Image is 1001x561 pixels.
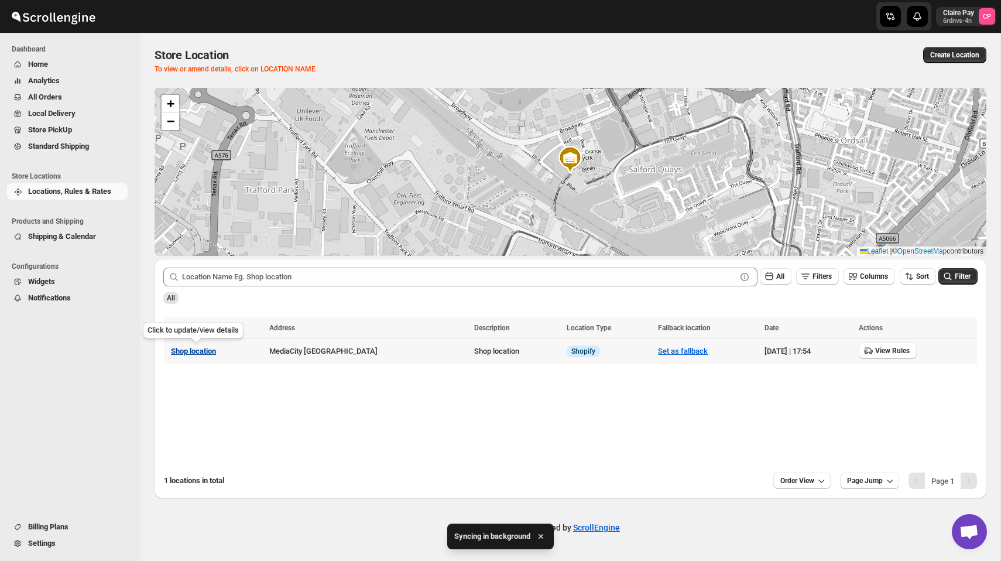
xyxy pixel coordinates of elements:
[28,232,96,241] span: Shipping & Calendar
[909,473,977,489] nav: Pagination
[857,247,986,256] div: © contributors
[983,13,991,20] text: CP
[950,477,954,485] b: 1
[840,473,899,489] button: Page Jump
[28,142,89,150] span: Standard Shipping
[923,47,986,63] button: Create Location
[765,346,852,357] div: [DATE] | 17:54
[7,73,128,89] button: Analytics
[167,294,175,302] span: All
[28,293,71,302] span: Notifications
[859,343,917,359] button: View Rules
[952,514,987,549] div: Open chat
[938,268,978,285] button: Filter
[7,519,128,535] button: Billing Plans
[773,473,831,489] button: Order View
[474,324,510,332] span: Description
[12,262,132,271] span: Configurations
[890,247,892,255] span: |
[12,217,132,226] span: Products and Shipping
[162,95,179,112] a: Zoom in
[900,268,936,285] button: Sort
[860,247,888,255] a: Leaflet
[765,324,779,332] span: Date
[7,183,128,200] button: Locations, Rules & Rates
[182,268,736,286] input: Location Name Eg. Shop location
[7,273,128,290] button: Widgets
[155,65,316,73] span: To view or amend details, click on LOCATION NAME
[943,18,974,25] p: 6rdnvs-4n
[7,56,128,73] button: Home
[155,48,229,62] span: Store Location
[28,277,55,286] span: Widgets
[780,476,814,485] span: Order View
[28,522,68,531] span: Billing Plans
[167,114,174,128] span: −
[7,535,128,552] button: Settings
[567,324,611,332] span: Location Type
[12,172,132,181] span: Store Locations
[7,228,128,245] button: Shipping & Calendar
[7,290,128,306] button: Notifications
[930,50,979,60] span: Create Location
[171,324,218,332] span: Location Name
[776,272,784,280] span: All
[269,324,295,332] span: Address
[162,112,179,130] a: Zoom out
[796,268,839,285] button: Filters
[28,109,76,118] span: Local Delivery
[167,96,174,111] span: +
[12,45,132,54] span: Dashboard
[28,76,60,85] span: Analytics
[7,89,128,105] button: All Orders
[28,60,48,69] span: Home
[860,272,888,280] span: Columns
[28,539,56,548] span: Settings
[28,187,111,196] span: Locations, Rules & Rates
[844,268,895,285] button: Columns
[164,476,224,485] span: 1 locations in total
[171,346,216,357] button: Shop location
[521,522,620,533] p: Developed by
[571,347,595,356] span: Shopify
[474,346,560,357] div: Shop location
[28,125,72,134] span: Store PickUp
[813,272,832,280] span: Filters
[658,324,711,332] span: Fallback location
[897,247,947,255] a: OpenStreetMap
[955,272,971,280] span: Filter
[9,2,97,31] img: ScrollEngine
[859,324,883,332] span: Actions
[760,268,791,285] button: All
[573,523,620,532] a: ScrollEngine
[454,531,530,542] span: Syncing in background
[269,347,378,355] button: MediaCity [GEOGRAPHIC_DATA]
[658,347,708,355] button: Set as fallback
[28,93,62,101] span: All Orders
[916,272,929,280] span: Sort
[556,145,584,173] img: Marker
[943,8,974,18] p: Claire Pay
[171,347,216,355] span: Shop location
[936,7,996,26] button: User menu
[847,476,883,485] span: Page Jump
[875,346,910,355] span: View Rules
[979,8,995,25] span: Claire Pay
[931,477,954,485] span: Page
